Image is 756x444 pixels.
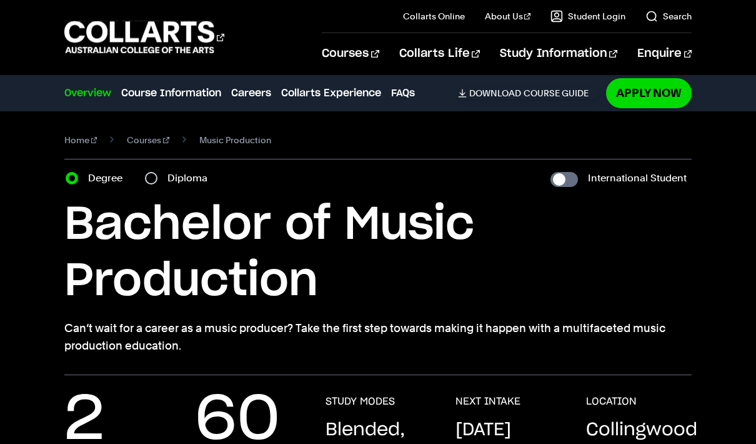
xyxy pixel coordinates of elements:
p: Can’t wait for a career as a music producer? Take the first step towards making it happen with a ... [64,320,692,355]
h1: Bachelor of Music Production [64,197,692,310]
a: FAQs [391,86,415,101]
a: Courses [322,33,379,74]
a: DownloadCourse Guide [458,88,599,99]
a: Collarts Online [403,10,465,23]
a: Careers [231,86,271,101]
label: Diploma [167,169,215,187]
a: Course Information [121,86,221,101]
div: Go to homepage [64,19,224,55]
a: Study Information [500,33,617,74]
h3: LOCATION [586,395,637,408]
a: Collarts Experience [281,86,381,101]
p: Collingwood [586,418,697,443]
label: Degree [88,169,130,187]
a: Apply Now [606,78,692,108]
a: About Us [485,10,531,23]
h3: STUDY MODES [326,395,395,408]
h3: NEXT INTAKE [455,395,520,408]
a: Collarts Life [399,33,480,74]
a: Enquire [637,33,692,74]
span: Music Production [199,131,271,149]
label: International Student [588,169,687,187]
a: Home [64,131,97,149]
a: Search [645,10,692,23]
a: Overview [64,86,111,101]
a: Student Login [550,10,625,23]
a: Courses [127,131,169,149]
span: Download [469,88,521,99]
p: [DATE] [455,418,511,443]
